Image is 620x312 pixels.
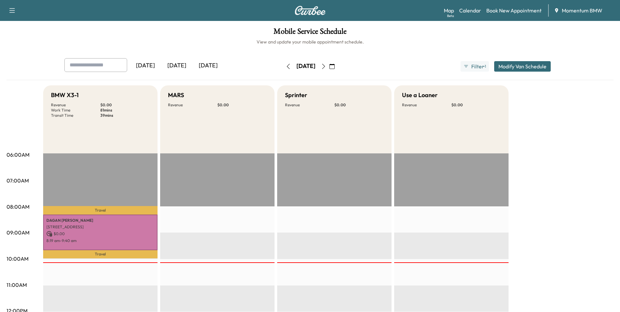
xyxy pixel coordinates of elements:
img: Curbee Logo [294,6,326,15]
p: 07:00AM [7,177,29,184]
p: Revenue [168,102,217,108]
h5: Sprinter [285,91,307,100]
p: Work Time [51,108,100,113]
p: 09:00AM [7,229,29,236]
span: Momentum BMW [562,7,602,14]
p: 10:00AM [7,255,28,263]
h1: Mobile Service Schedule [7,27,613,39]
p: $ 0.00 [46,231,154,237]
p: 11:00AM [7,281,27,289]
p: $ 0.00 [334,102,384,108]
h5: BMW X3-1 [51,91,79,100]
p: Revenue [51,102,100,108]
p: Travel [43,250,158,259]
a: Calendar [459,7,481,14]
div: Beta [447,13,454,18]
h5: MARS [168,91,184,100]
span: Filter [471,62,483,70]
h5: Use a Loaner [402,91,438,100]
p: $ 0.00 [451,102,501,108]
p: 08:00AM [7,203,29,211]
p: Revenue [285,102,334,108]
a: Book New Appointment [486,7,542,14]
p: Transit Time [51,113,100,118]
span: ● [483,65,484,68]
p: $ 0.00 [217,102,267,108]
p: 8:19 am - 9:40 am [46,238,154,243]
a: MapBeta [444,7,454,14]
h6: View and update your mobile appointment schedule. [7,39,613,45]
p: 06:00AM [7,151,29,159]
p: [STREET_ADDRESS] [46,224,154,230]
div: [DATE] [161,58,193,73]
div: [DATE] [130,58,161,73]
p: DAGAN [PERSON_NAME] [46,218,154,223]
p: Revenue [402,102,451,108]
span: 1 [485,64,486,69]
p: Travel [43,206,158,215]
button: Modify Van Schedule [494,61,551,72]
p: 39 mins [100,113,150,118]
div: [DATE] [193,58,224,73]
button: Filter●1 [461,61,489,72]
p: $ 0.00 [100,102,150,108]
div: [DATE] [296,62,315,70]
p: 81 mins [100,108,150,113]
